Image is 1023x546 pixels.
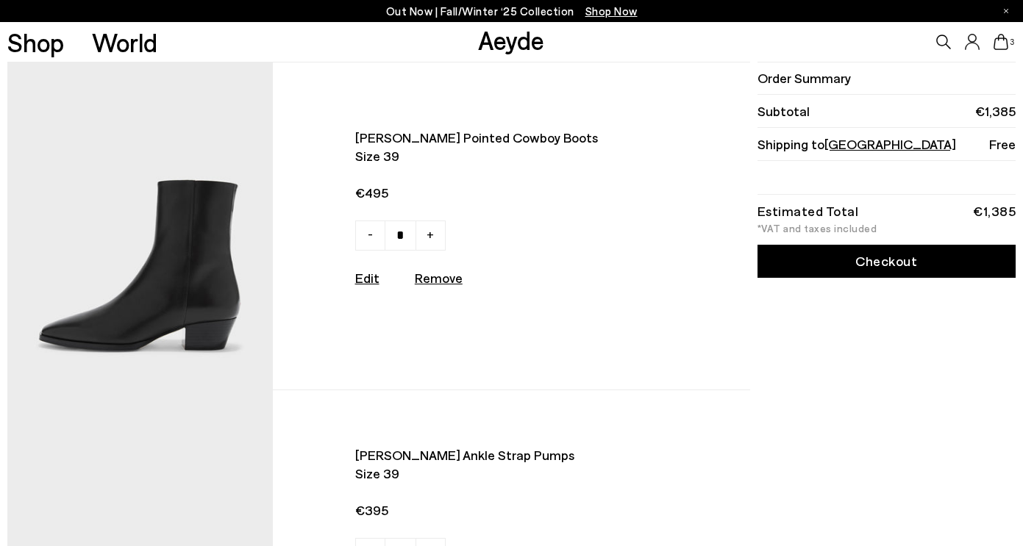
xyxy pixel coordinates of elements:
span: Size 39 [355,147,645,165]
a: 3 [994,34,1008,50]
div: Estimated Total [758,206,859,216]
div: €1,385 [973,206,1016,216]
div: *VAT and taxes included [758,223,1016,234]
a: World [92,29,157,55]
li: Order Summary [758,62,1016,95]
span: Size 39 [355,464,645,483]
span: + [427,225,434,243]
span: - [368,225,373,243]
a: Edit [355,270,379,286]
span: €1,385 [975,102,1016,121]
li: Subtotal [758,95,1016,128]
u: Remove [415,270,463,286]
span: Shipping to [758,135,956,154]
img: AEYDE_BABACALFLEATHERBLACK_1_580x.jpg [7,62,274,389]
span: Free [989,135,1016,154]
span: [GEOGRAPHIC_DATA] [824,136,956,152]
a: Checkout [758,245,1016,278]
span: €495 [355,184,645,202]
span: [PERSON_NAME] ankle strap pumps [355,446,645,464]
a: + [416,220,446,251]
span: 3 [1008,38,1016,46]
span: €395 [355,501,645,520]
span: [PERSON_NAME] pointed cowboy boots [355,129,645,147]
a: Shop [7,29,64,55]
a: - [355,220,385,251]
p: Out Now | Fall/Winter ‘25 Collection [386,2,638,21]
span: Navigate to /collections/new-in [585,4,638,18]
a: Aeyde [478,24,544,55]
